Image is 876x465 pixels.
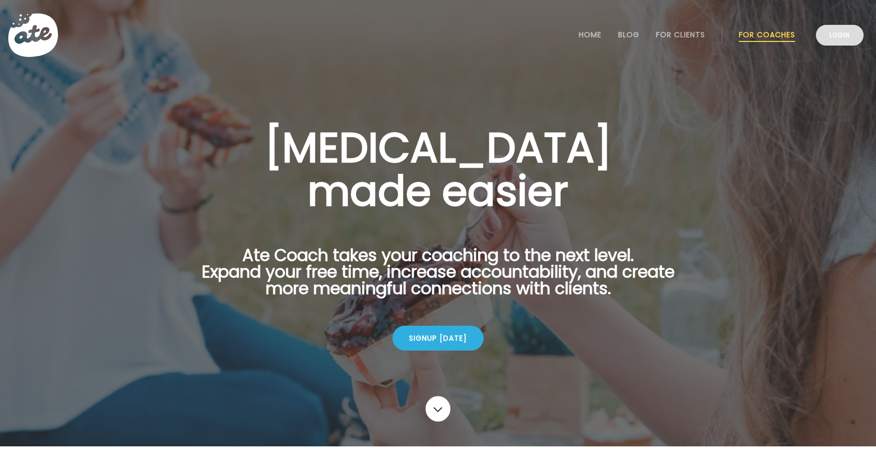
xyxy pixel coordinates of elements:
[656,31,705,39] a: For Clients
[185,126,691,213] h1: [MEDICAL_DATA] made easier
[185,247,691,309] p: Ate Coach takes your coaching to the next level. Expand your free time, increase accountability, ...
[579,31,602,39] a: Home
[618,31,639,39] a: Blog
[392,326,484,351] div: Signup [DATE]
[739,31,795,39] a: For Coaches
[816,25,864,46] a: Login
